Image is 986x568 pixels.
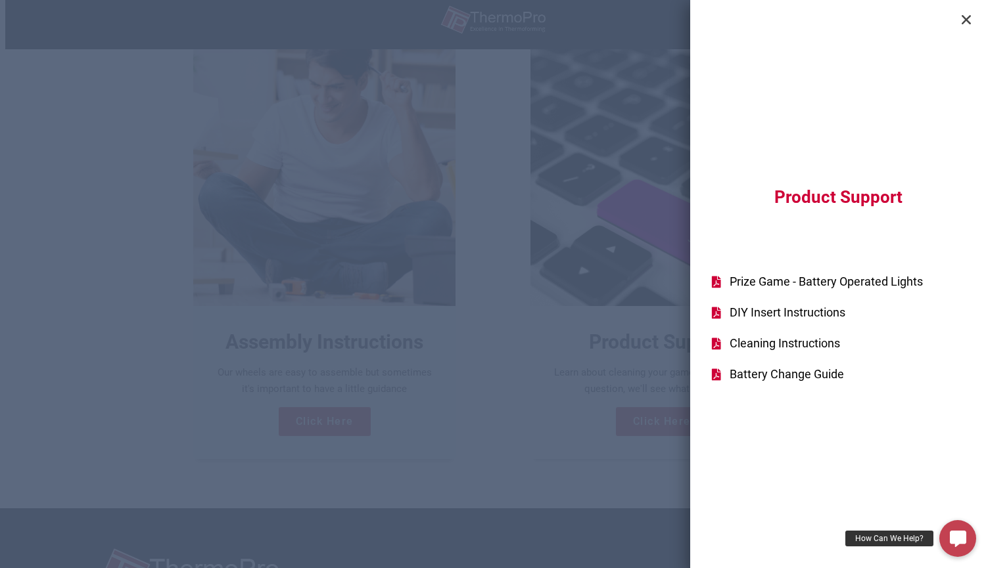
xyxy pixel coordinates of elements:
[726,273,923,290] span: Prize Game - Battery Operated Lights
[712,273,965,290] a: Prize Game - Battery Operated Lights
[845,531,933,546] div: How Can We Help?
[939,520,976,557] a: How Can We Help?
[774,187,903,207] span: Product Support
[726,334,840,352] span: Cleaning Instructions
[712,303,965,321] a: DIY Insert Instructions
[712,334,965,352] a: Cleaning Instructions
[726,365,844,383] span: Battery Change Guide
[960,13,973,26] a: Close
[712,365,965,383] a: Battery Change Guide
[726,303,845,321] span: DIY Insert Instructions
